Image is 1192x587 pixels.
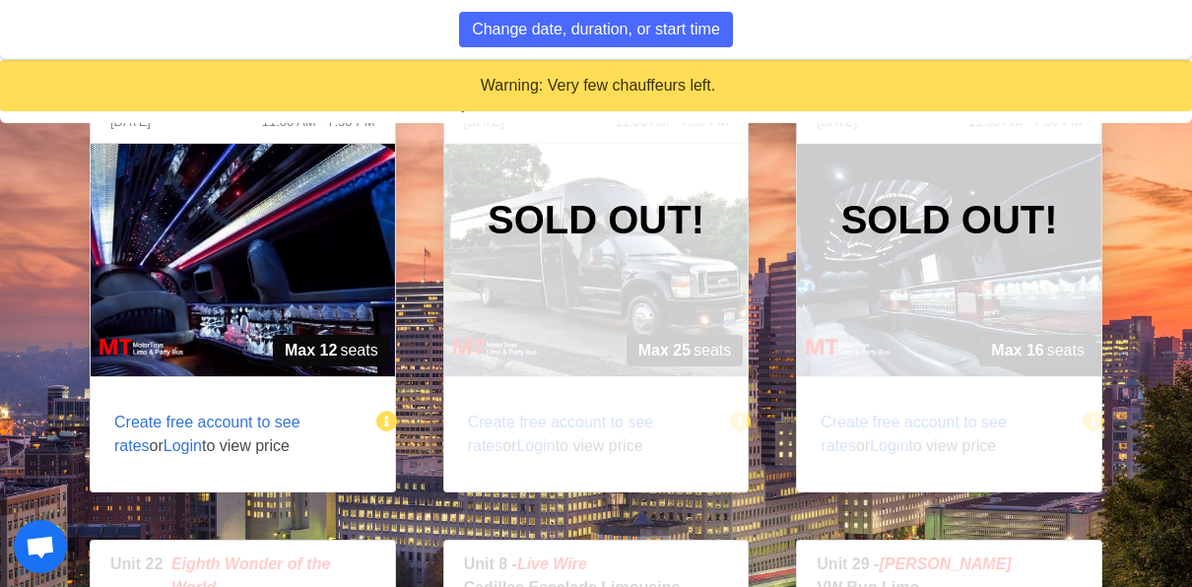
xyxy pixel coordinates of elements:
[91,144,395,376] img: 07%2002.jpg
[14,520,67,573] div: Open chat
[273,335,390,366] span: seats
[459,12,733,47] button: Change date, duration, or start time
[91,387,379,482] span: or to view price
[16,75,1180,97] div: Warning: Very few chauffeurs left.
[114,414,300,454] span: Create free account to see rates
[472,18,720,41] span: Change date, duration, or start time
[164,437,202,454] span: Login
[285,339,337,362] strong: Max 12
